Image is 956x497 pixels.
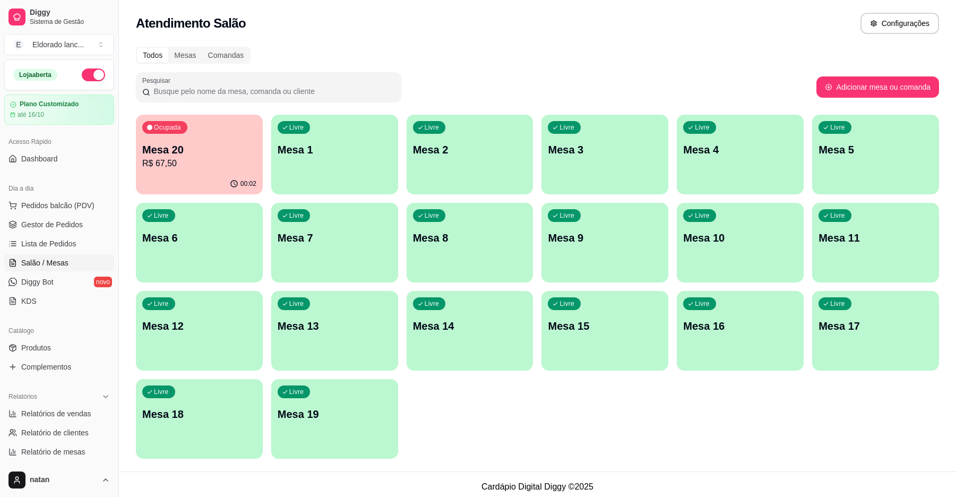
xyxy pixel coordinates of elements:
[13,39,24,50] span: E
[819,319,933,333] p: Mesa 17
[812,291,939,371] button: LivreMesa 17
[4,254,114,271] a: Salão / Mesas
[695,299,710,308] p: Livre
[559,299,574,308] p: Livre
[30,475,97,485] span: natan
[30,18,110,26] span: Sistema de Gestão
[695,123,710,132] p: Livre
[677,203,804,282] button: LivreMesa 10
[136,379,263,459] button: LivreMesa 18
[271,115,398,194] button: LivreMesa 1
[21,427,89,438] span: Relatório de clientes
[413,319,527,333] p: Mesa 14
[142,76,174,85] label: Pesquisar
[154,388,169,396] p: Livre
[683,319,797,333] p: Mesa 16
[21,362,71,372] span: Complementos
[271,379,398,459] button: LivreMesa 19
[202,48,250,63] div: Comandas
[289,211,304,220] p: Livre
[425,211,440,220] p: Livre
[18,110,44,119] article: até 16/10
[289,299,304,308] p: Livre
[289,123,304,132] p: Livre
[21,238,76,249] span: Lista de Pedidos
[541,291,668,371] button: LivreMesa 15
[168,48,202,63] div: Mesas
[13,69,57,81] div: Loja aberta
[30,8,110,18] span: Diggy
[142,319,256,333] p: Mesa 12
[21,219,83,230] span: Gestor de Pedidos
[683,142,797,157] p: Mesa 4
[4,462,114,479] a: Relatório de fidelidadenovo
[695,211,710,220] p: Livre
[8,392,37,401] span: Relatórios
[812,203,939,282] button: LivreMesa 11
[21,342,51,353] span: Produtos
[4,180,114,197] div: Dia a dia
[142,157,256,170] p: R$ 67,50
[860,13,939,34] button: Configurações
[407,291,533,371] button: LivreMesa 14
[154,299,169,308] p: Livre
[816,76,939,98] button: Adicionar mesa ou comanda
[21,200,94,211] span: Pedidos balcão (PDV)
[21,258,68,268] span: Salão / Mesas
[4,273,114,290] a: Diggy Botnovo
[136,15,246,32] h2: Atendimento Salão
[4,4,114,30] a: DiggySistema de Gestão
[4,424,114,441] a: Relatório de clientes
[4,95,114,125] a: Plano Customizadoaté 16/10
[407,115,533,194] button: LivreMesa 2
[20,100,79,108] article: Plano Customizado
[541,115,668,194] button: LivreMesa 3
[683,230,797,245] p: Mesa 10
[4,467,114,493] button: natan
[4,339,114,356] a: Produtos
[413,142,527,157] p: Mesa 2
[278,319,392,333] p: Mesa 13
[677,115,804,194] button: LivreMesa 4
[830,123,845,132] p: Livre
[32,39,84,50] div: Eldorado lanc ...
[548,142,662,157] p: Mesa 3
[4,358,114,375] a: Complementos
[271,203,398,282] button: LivreMesa 7
[82,68,105,81] button: Alterar Status
[812,115,939,194] button: LivreMesa 5
[137,48,168,63] div: Todos
[4,405,114,422] a: Relatórios de vendas
[830,299,845,308] p: Livre
[677,291,804,371] button: LivreMesa 16
[136,291,263,371] button: LivreMesa 12
[407,203,533,282] button: LivreMesa 8
[4,443,114,460] a: Relatório de mesas
[4,216,114,233] a: Gestor de Pedidos
[830,211,845,220] p: Livre
[819,230,933,245] p: Mesa 11
[136,115,263,194] button: OcupadaMesa 20R$ 67,5000:02
[425,123,440,132] p: Livre
[278,142,392,157] p: Mesa 1
[154,211,169,220] p: Livre
[150,86,395,97] input: Pesquisar
[413,230,527,245] p: Mesa 8
[21,408,91,419] span: Relatórios de vendas
[142,230,256,245] p: Mesa 6
[142,142,256,157] p: Mesa 20
[240,179,256,188] p: 00:02
[271,291,398,371] button: LivreMesa 13
[4,197,114,214] button: Pedidos balcão (PDV)
[4,150,114,167] a: Dashboard
[278,230,392,245] p: Mesa 7
[21,277,54,287] span: Diggy Bot
[548,230,662,245] p: Mesa 9
[4,34,114,55] button: Select a team
[541,203,668,282] button: LivreMesa 9
[559,211,574,220] p: Livre
[21,153,58,164] span: Dashboard
[4,133,114,150] div: Acesso Rápido
[21,447,85,457] span: Relatório de mesas
[4,322,114,339] div: Catálogo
